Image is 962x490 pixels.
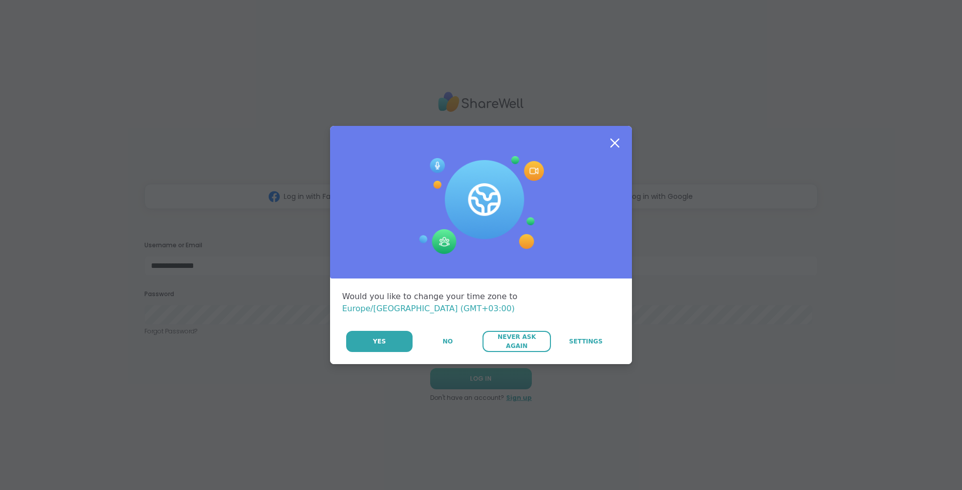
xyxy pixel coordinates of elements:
[418,156,544,255] img: Session Experience
[346,331,413,352] button: Yes
[488,332,545,351] span: Never Ask Again
[483,331,550,352] button: Never Ask Again
[443,337,453,346] span: No
[373,337,386,346] span: Yes
[414,331,482,352] button: No
[342,291,620,315] div: Would you like to change your time zone to
[552,331,620,352] a: Settings
[342,304,515,313] span: Europe/[GEOGRAPHIC_DATA] (GMT+03:00)
[569,337,603,346] span: Settings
